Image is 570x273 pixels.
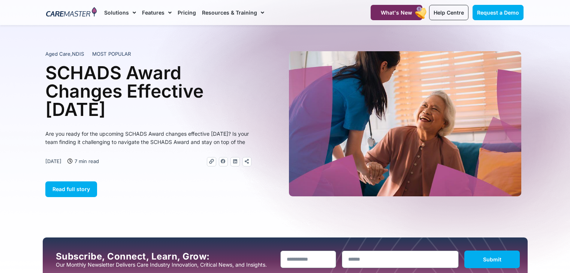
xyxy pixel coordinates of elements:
[46,7,97,18] img: CareMaster Logo
[45,181,97,197] a: Read full story
[477,9,519,16] span: Request a Demo
[464,251,520,268] button: Submit
[483,256,501,263] span: Submit
[45,51,84,57] span: ,
[45,64,251,119] h1: SCHADS Award Changes Effective [DATE]
[473,5,524,20] a: Request a Demo
[56,251,275,262] h2: Subscribe, Connect, Learn, Grow:
[45,51,70,57] span: Aged Care
[73,157,99,165] span: 7 min read
[434,9,464,16] span: Help Centre
[72,51,84,57] span: NDIS
[56,262,275,268] p: Our Monthly Newsletter Delivers Care Industry Innovation, Critical News, and Insights.
[371,5,422,20] a: What's New
[52,186,90,192] span: Read full story
[429,5,468,20] a: Help Centre
[381,9,412,16] span: What's New
[45,158,61,164] time: [DATE]
[289,51,521,196] img: A heartwarming moment where a support worker in a blue uniform, with a stethoscope draped over he...
[92,50,131,58] span: MOST POPULAR
[45,130,251,146] p: Are you ready for the upcoming SCHADS Award changes effective [DATE]? Is your team finding it cha...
